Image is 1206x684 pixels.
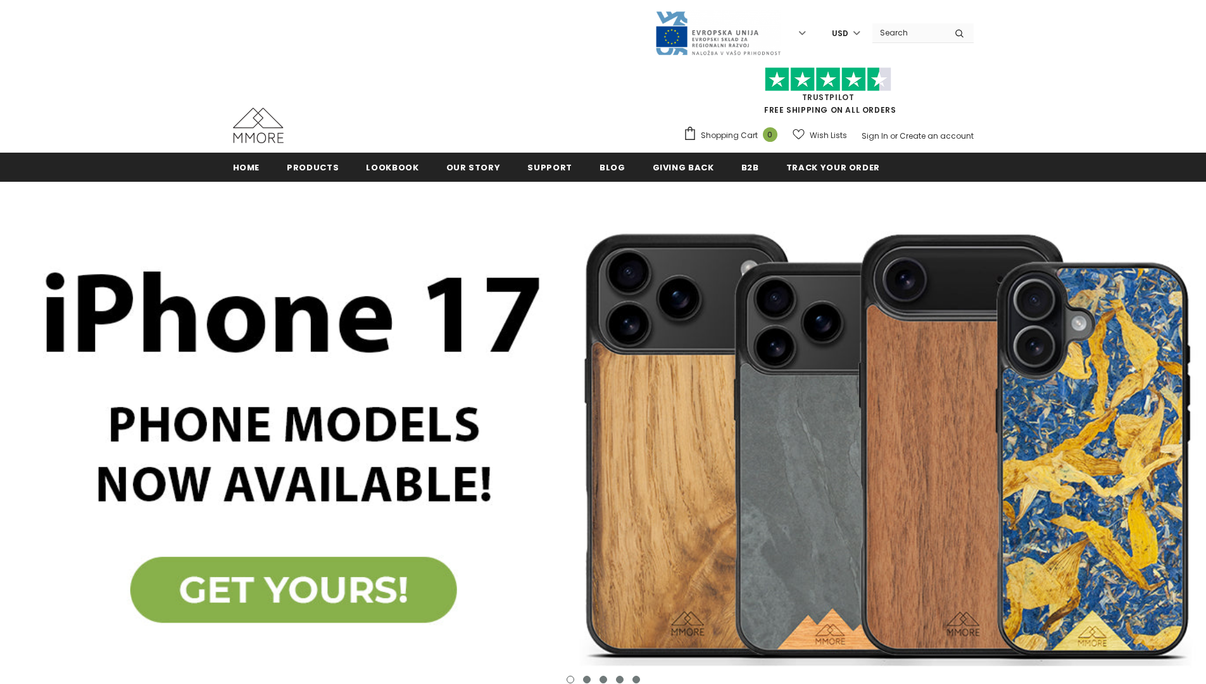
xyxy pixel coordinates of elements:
[890,130,898,141] span: or
[446,153,501,181] a: Our Story
[653,161,714,174] span: Giving back
[233,108,284,143] img: MMORE Cases
[233,161,260,174] span: Home
[741,153,759,181] a: B2B
[616,676,624,683] button: 4
[287,161,339,174] span: Products
[527,161,572,174] span: support
[862,130,888,141] a: Sign In
[900,130,974,141] a: Create an account
[802,92,855,103] a: Trustpilot
[287,153,339,181] a: Products
[446,161,501,174] span: Our Story
[653,153,714,181] a: Giving back
[763,127,777,142] span: 0
[583,676,591,683] button: 2
[793,124,847,146] a: Wish Lists
[741,161,759,174] span: B2B
[765,67,891,92] img: Trust Pilot Stars
[366,161,418,174] span: Lookbook
[832,27,848,40] span: USD
[655,27,781,38] a: Javni Razpis
[527,153,572,181] a: support
[810,129,847,142] span: Wish Lists
[233,153,260,181] a: Home
[600,676,607,683] button: 3
[567,676,574,683] button: 1
[632,676,640,683] button: 5
[701,129,758,142] span: Shopping Cart
[366,153,418,181] a: Lookbook
[600,161,625,174] span: Blog
[655,10,781,56] img: Javni Razpis
[600,153,625,181] a: Blog
[683,73,974,115] span: FREE SHIPPING ON ALL ORDERS
[786,153,880,181] a: Track your order
[872,23,945,42] input: Search Site
[786,161,880,174] span: Track your order
[683,126,784,145] a: Shopping Cart 0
